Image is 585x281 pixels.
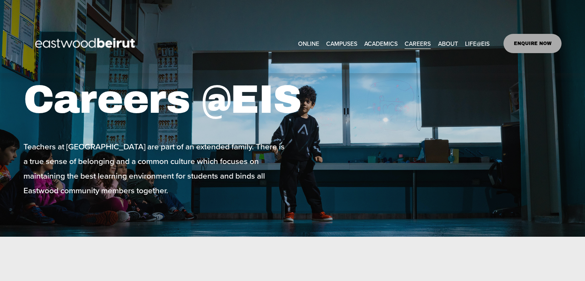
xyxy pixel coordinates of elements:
a: ONLINE [298,37,319,49]
a: folder dropdown [438,37,458,49]
span: ACADEMICS [364,38,398,49]
span: ABOUT [438,38,458,49]
h1: Careers @EIS [23,76,336,124]
a: ENQUIRE NOW [503,34,562,53]
span: LIFE@EIS [465,38,490,49]
a: folder dropdown [465,37,490,49]
img: EastwoodIS Global Site [23,24,149,63]
span: CAMPUSES [326,38,357,49]
a: folder dropdown [326,37,357,49]
a: folder dropdown [364,37,398,49]
a: CAREERS [405,37,431,49]
p: Teachers at [GEOGRAPHIC_DATA] are part of an extended family. There is a true sense of belonging ... [23,139,290,197]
